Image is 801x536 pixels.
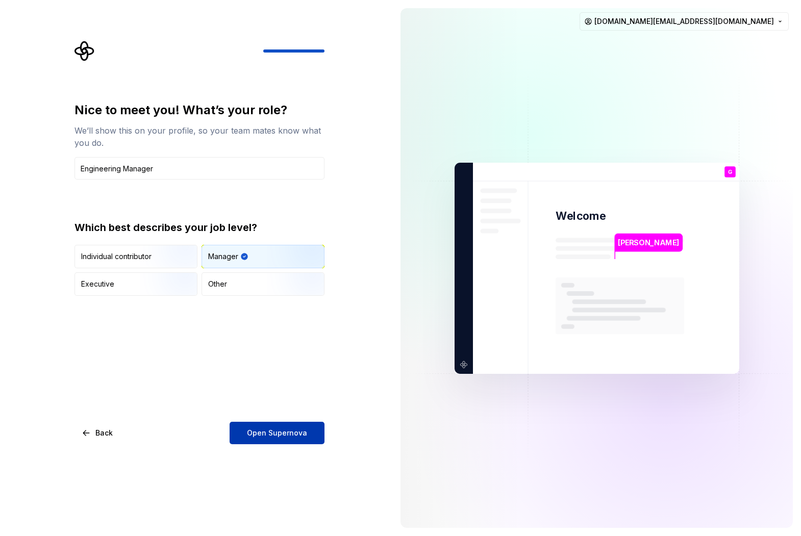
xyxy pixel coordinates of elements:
[81,251,152,262] div: Individual contributor
[594,16,774,27] span: [DOMAIN_NAME][EMAIL_ADDRESS][DOMAIN_NAME]
[74,102,324,118] div: Nice to meet you! What’s your role?
[208,279,227,289] div: Other
[247,428,307,438] span: Open Supernova
[728,169,732,174] p: G
[74,124,324,149] div: We’ll show this on your profile, so your team mates know what you do.
[556,209,606,223] p: Welcome
[74,41,95,61] svg: Supernova Logo
[81,279,114,289] div: Executive
[618,237,679,248] p: [PERSON_NAME]
[230,422,324,444] button: Open Supernova
[95,428,113,438] span: Back
[208,251,238,262] div: Manager
[74,220,324,235] div: Which best describes your job level?
[74,157,324,180] input: Job title
[74,422,121,444] button: Back
[580,12,789,31] button: [DOMAIN_NAME][EMAIL_ADDRESS][DOMAIN_NAME]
